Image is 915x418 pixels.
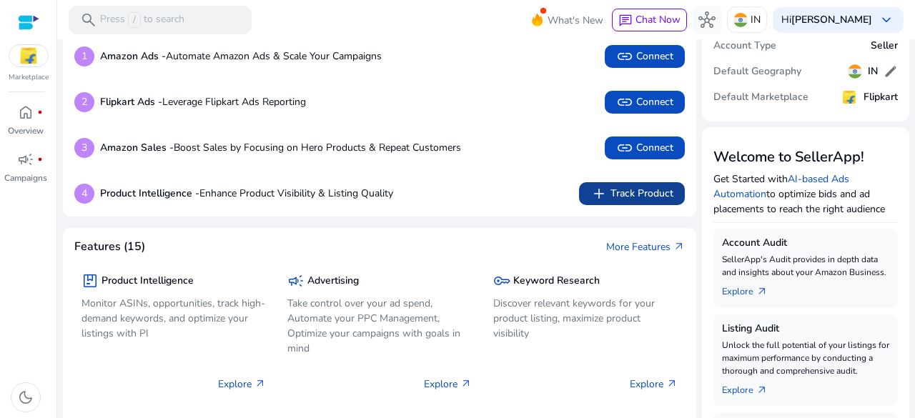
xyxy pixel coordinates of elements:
[287,296,472,356] p: Take control over your ad spend, Automate your PPC Management, Optimize your campaigns with goals...
[100,49,382,64] p: Automate Amazon Ads & Scale Your Campaigns
[590,185,608,202] span: add
[307,275,359,287] h5: Advertising
[722,279,779,299] a: Explorearrow_outward
[9,72,49,83] p: Marketplace
[722,323,889,335] h5: Listing Audit
[80,11,97,29] span: search
[722,237,889,249] h5: Account Audit
[635,13,681,26] span: Chat Now
[74,240,145,254] h4: Features (15)
[74,184,94,204] p: 4
[713,91,808,104] h5: Default Marketplace
[722,253,889,279] p: SellerApp's Audit provides in depth data and insights about your Amazon Business.
[713,172,849,201] a: AI-based Ads Automation
[81,272,99,289] span: package
[17,389,34,406] span: dark_mode
[460,378,472,389] span: arrow_outward
[871,40,898,52] h5: Seller
[616,94,633,111] span: link
[616,48,673,65] span: Connect
[100,95,162,109] b: Flipkart Ads -
[590,185,673,202] span: Track Product
[100,49,166,63] b: Amazon Ads -
[616,48,633,65] span: link
[616,139,633,156] span: link
[868,66,878,78] h5: IN
[864,91,898,104] h5: Flipkart
[424,377,472,392] p: Explore
[751,7,761,32] p: IN
[605,45,685,68] button: linkConnect
[548,8,603,33] span: What's New
[666,378,678,389] span: arrow_outward
[493,296,678,341] p: Discover relevant keywords for your product listing, maximize product visibility
[493,272,510,289] span: key
[884,64,898,79] span: edit
[616,139,673,156] span: Connect
[37,109,43,115] span: fiber_manual_record
[693,6,721,34] button: hub
[841,89,858,106] img: flipkart.svg
[17,104,34,121] span: home
[756,286,768,297] span: arrow_outward
[781,15,872,25] p: Hi
[254,378,266,389] span: arrow_outward
[606,239,685,254] a: More Featuresarrow_outward
[713,40,776,52] h5: Account Type
[100,94,306,109] p: Leverage Flipkart Ads Reporting
[8,124,44,137] p: Overview
[791,13,872,26] b: [PERSON_NAME]
[100,186,199,200] b: Product Intelligence -
[733,13,748,27] img: in.svg
[722,377,779,397] a: Explorearrow_outward
[605,91,685,114] button: linkConnect
[698,11,716,29] span: hub
[722,339,889,377] p: Unlock the full potential of your listings for maximum performance by conducting a thorough and c...
[579,182,685,205] button: addTrack Product
[618,14,633,28] span: chat
[100,186,393,201] p: Enhance Product Visibility & Listing Quality
[100,12,184,28] p: Press to search
[100,141,174,154] b: Amazon Sales -
[713,171,898,217] p: Get Started with to optimize bids and ad placements to reach the right audience
[287,272,305,289] span: campaign
[605,136,685,159] button: linkConnect
[673,241,685,252] span: arrow_outward
[74,92,94,112] p: 2
[878,11,895,29] span: keyboard_arrow_down
[513,275,600,287] h5: Keyword Research
[713,66,801,78] h5: Default Geography
[9,45,48,66] img: flipkart.svg
[4,171,47,184] p: Campaigns
[100,140,461,155] p: Boost Sales by Focusing on Hero Products & Repeat Customers
[612,9,687,31] button: chatChat Now
[848,64,862,79] img: in.svg
[756,384,768,396] span: arrow_outward
[616,94,673,111] span: Connect
[630,377,678,392] p: Explore
[74,138,94,158] p: 3
[128,12,141,28] span: /
[102,275,194,287] h5: Product Intelligence
[74,46,94,66] p: 1
[218,377,266,392] p: Explore
[81,296,266,341] p: Monitor ASINs, opportunities, track high-demand keywords, and optimize your listings with PI
[17,151,34,168] span: campaign
[713,149,898,166] h3: Welcome to SellerApp!
[37,156,43,162] span: fiber_manual_record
